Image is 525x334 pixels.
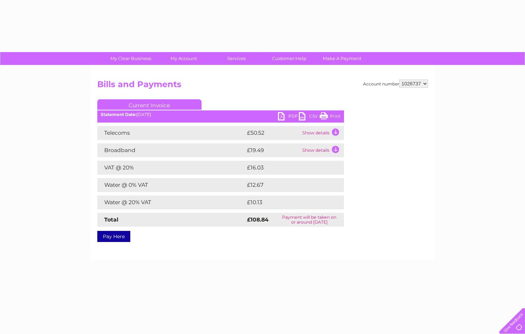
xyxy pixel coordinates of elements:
a: My Clear Business [102,52,159,65]
td: Show details [301,143,344,157]
td: £19.49 [245,143,301,157]
td: £16.03 [245,161,329,175]
a: Make A Payment [313,52,371,65]
td: Water @ 20% VAT [97,195,245,209]
a: Pay Here [97,231,130,242]
div: [DATE] [97,112,344,117]
strong: £108.84 [247,216,269,223]
strong: Total [104,216,118,223]
td: Water @ 0% VAT [97,178,245,192]
a: CSV [299,112,320,122]
a: Customer Help [261,52,318,65]
td: Payment will be taken on or around [DATE] [275,213,344,227]
td: Telecoms [97,126,245,140]
td: Show details [301,126,344,140]
b: Statement Date: [101,112,137,117]
a: Current Invoice [97,99,202,110]
a: PDF [278,112,299,122]
a: My Account [155,52,212,65]
div: Account number [363,80,428,88]
h2: Bills and Payments [97,80,428,93]
a: Services [208,52,265,65]
td: £12.67 [245,178,329,192]
td: VAT @ 20% [97,161,245,175]
a: Print [320,112,341,122]
td: Broadband [97,143,245,157]
td: £50.52 [245,126,301,140]
td: £10.13 [245,195,329,209]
